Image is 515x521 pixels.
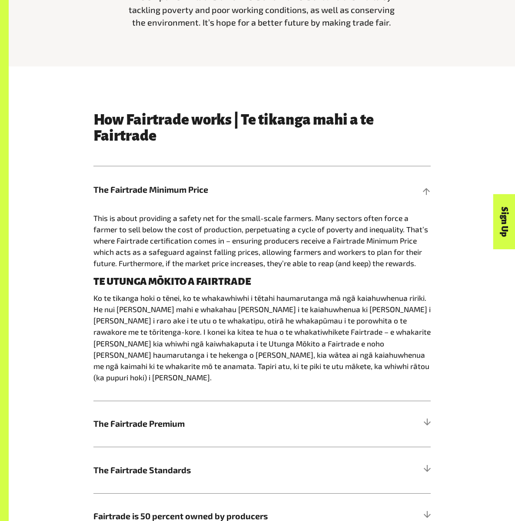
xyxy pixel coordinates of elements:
[93,417,346,430] span: The Fairtrade Premium
[93,112,431,144] h3: How Fairtrade works | Te tikanga mahi a te Fairtrade
[93,183,346,196] span: The Fairtrade Minimum Price
[93,214,428,268] span: This is about providing a safety net for the small-scale farmers. Many sectors often force a farm...
[93,464,346,477] span: The Fairtrade Standards
[93,276,431,287] h4: TE UTUNGA MŌKITO A FAIRTRADE
[93,293,431,383] p: Ko te tikanga hoki o tēnei, ko te whakawhiwhi i tētahi haumarutanga mā ngā kaiahuwhenua ririki. H...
